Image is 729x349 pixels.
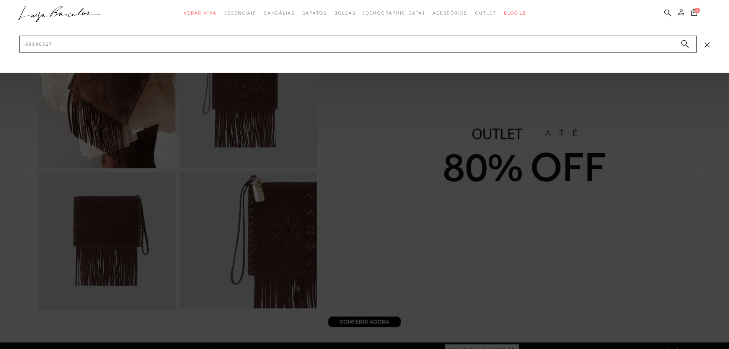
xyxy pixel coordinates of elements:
[695,8,700,13] span: 0
[432,10,467,16] span: Acessórios
[432,6,467,20] a: categoryNavScreenReaderText
[264,10,295,16] span: Sandálias
[224,6,256,20] a: categoryNavScreenReaderText
[504,6,526,20] a: BLOG LB
[184,10,217,16] span: Verão Viva
[475,10,496,16] span: Outlet
[184,6,217,20] a: categoryNavScreenReaderText
[334,6,356,20] a: categoryNavScreenReaderText
[334,10,356,16] span: Bolsas
[264,6,295,20] a: categoryNavScreenReaderText
[19,36,697,52] input: Buscar.
[224,10,256,16] span: Essenciais
[475,6,496,20] a: categoryNavScreenReaderText
[302,6,326,20] a: categoryNavScreenReaderText
[689,8,700,19] button: 0
[363,6,425,20] a: noSubCategoriesText
[363,10,425,16] span: [DEMOGRAPHIC_DATA]
[302,10,326,16] span: Sapatos
[504,10,526,16] span: BLOG LB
